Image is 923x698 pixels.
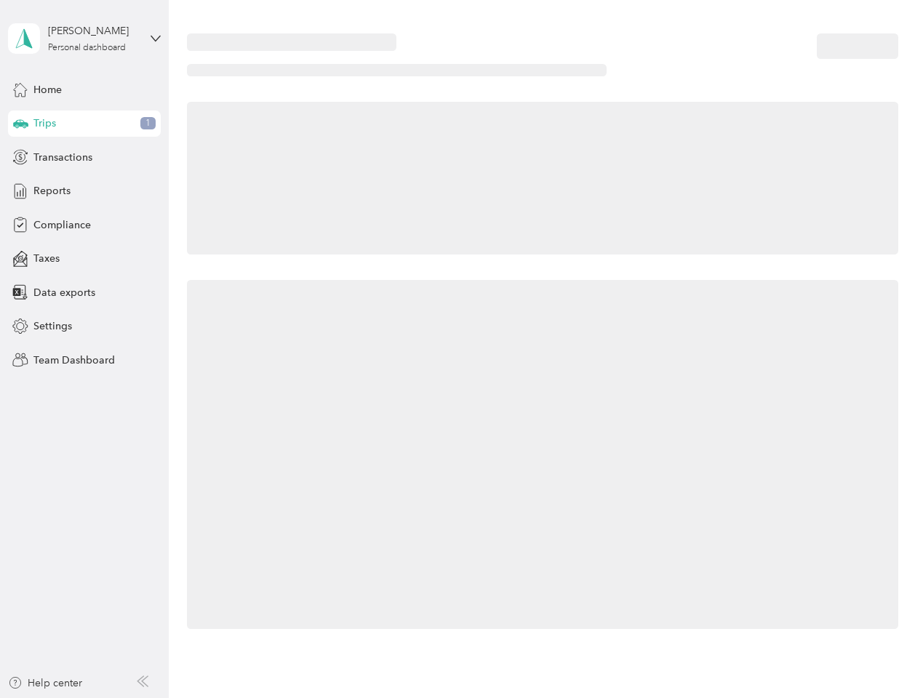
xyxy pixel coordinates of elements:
[33,353,115,368] span: Team Dashboard
[48,23,139,39] div: [PERSON_NAME]
[33,251,60,266] span: Taxes
[33,183,71,198] span: Reports
[33,318,72,334] span: Settings
[842,617,923,698] iframe: Everlance-gr Chat Button Frame
[33,116,56,131] span: Trips
[33,217,91,233] span: Compliance
[48,44,126,52] div: Personal dashboard
[33,150,92,165] span: Transactions
[8,675,82,691] button: Help center
[140,117,156,130] span: 1
[33,82,62,97] span: Home
[33,285,95,300] span: Data exports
